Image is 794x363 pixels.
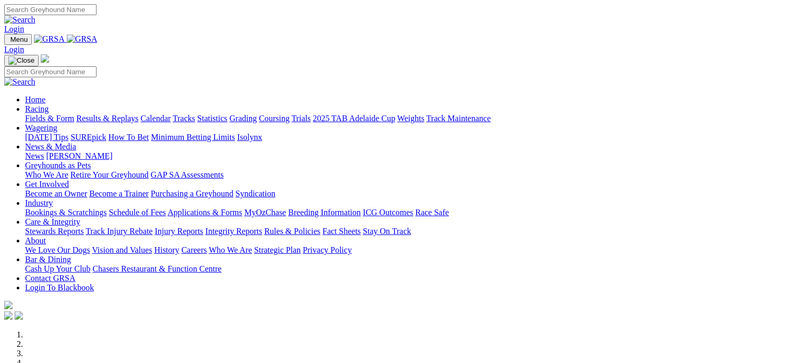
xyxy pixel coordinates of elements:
a: Race Safe [415,208,448,217]
a: News [25,151,44,160]
img: Search [4,77,35,87]
a: Who We Are [209,245,252,254]
a: Track Maintenance [426,114,491,123]
button: Toggle navigation [4,34,32,45]
a: Stay On Track [363,227,411,236]
a: Bookings & Scratchings [25,208,106,217]
img: twitter.svg [15,311,23,320]
a: Injury Reports [155,227,203,236]
a: Login [4,25,24,33]
a: Weights [397,114,424,123]
div: Greyhounds as Pets [25,170,790,180]
img: Search [4,15,35,25]
a: [DATE] Tips [25,133,68,142]
a: Purchasing a Greyhound [151,189,233,198]
a: Login [4,45,24,54]
a: Integrity Reports [205,227,262,236]
a: Statistics [197,114,228,123]
a: Who We Are [25,170,68,179]
a: ICG Outcomes [363,208,413,217]
a: Syndication [235,189,275,198]
img: GRSA [34,34,65,44]
img: GRSA [67,34,98,44]
a: Careers [181,245,207,254]
a: Wagering [25,123,57,132]
a: Retire Your Greyhound [70,170,149,179]
div: Bar & Dining [25,264,790,274]
button: Toggle navigation [4,55,39,66]
a: 2025 TAB Adelaide Cup [313,114,395,123]
a: Greyhounds as Pets [25,161,91,170]
a: Breeding Information [288,208,361,217]
a: SUREpick [70,133,106,142]
a: Results & Replays [76,114,138,123]
a: Privacy Policy [303,245,352,254]
div: Care & Integrity [25,227,790,236]
input: Search [4,4,97,15]
img: logo-grsa-white.png [4,301,13,309]
a: Applications & Forms [168,208,242,217]
a: We Love Our Dogs [25,245,90,254]
a: Calendar [140,114,171,123]
input: Search [4,66,97,77]
a: Isolynx [237,133,262,142]
a: How To Bet [109,133,149,142]
a: News & Media [25,142,76,151]
a: Trials [291,114,311,123]
div: News & Media [25,151,790,161]
a: History [154,245,179,254]
a: Chasers Restaurant & Function Centre [92,264,221,273]
a: Stewards Reports [25,227,84,236]
a: Vision and Values [92,245,152,254]
a: Contact GRSA [25,274,75,283]
img: logo-grsa-white.png [41,54,49,63]
a: Care & Integrity [25,217,80,226]
a: GAP SA Assessments [151,170,224,179]
a: Tracks [173,114,195,123]
a: Become a Trainer [89,189,149,198]
div: Wagering [25,133,790,142]
div: About [25,245,790,255]
a: About [25,236,46,245]
span: Menu [10,36,28,43]
a: Minimum Betting Limits [151,133,235,142]
a: Get Involved [25,180,69,189]
a: Bar & Dining [25,255,71,264]
img: facebook.svg [4,311,13,320]
a: [PERSON_NAME] [46,151,112,160]
img: Close [8,56,34,65]
a: Login To Blackbook [25,283,94,292]
a: Grading [230,114,257,123]
a: Coursing [259,114,290,123]
a: Fact Sheets [323,227,361,236]
a: Schedule of Fees [109,208,165,217]
div: Get Involved [25,189,790,198]
a: Racing [25,104,49,113]
div: Racing [25,114,790,123]
a: Become an Owner [25,189,87,198]
a: Strategic Plan [254,245,301,254]
div: Industry [25,208,790,217]
a: Track Injury Rebate [86,227,152,236]
a: Industry [25,198,53,207]
a: Rules & Policies [264,227,321,236]
a: Fields & Form [25,114,74,123]
a: Cash Up Your Club [25,264,90,273]
a: Home [25,95,45,104]
a: MyOzChase [244,208,286,217]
